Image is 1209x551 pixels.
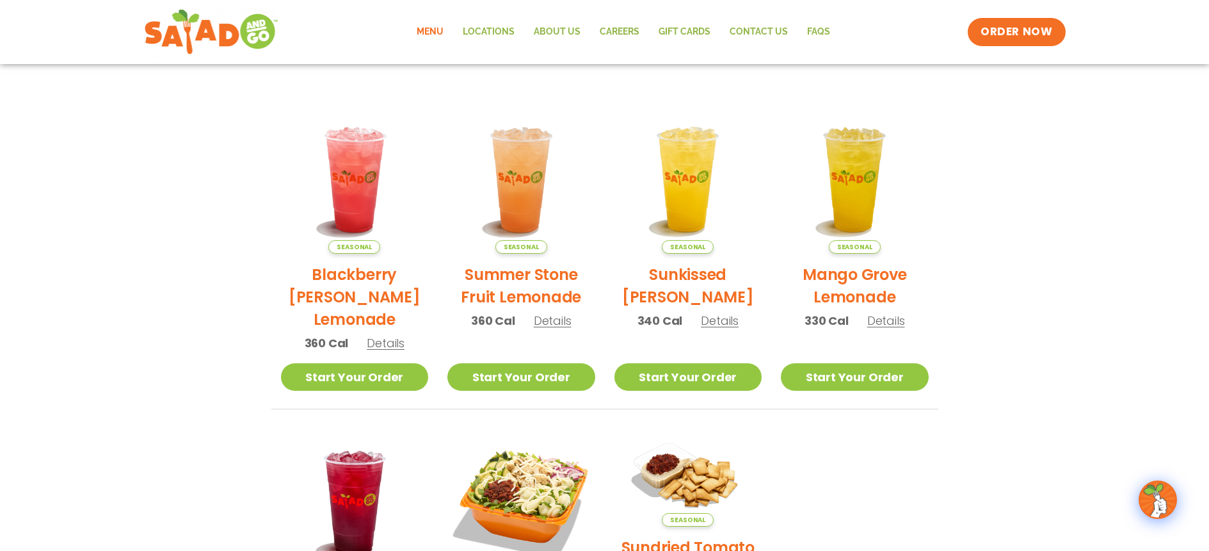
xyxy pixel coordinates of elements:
h2: Blackberry [PERSON_NAME] Lemonade [281,263,429,331]
h2: Sunkissed [PERSON_NAME] [614,263,762,308]
img: Product photo for Mango Grove Lemonade [781,106,929,254]
a: Contact Us [720,17,797,47]
span: ORDER NOW [981,24,1052,40]
span: Details [534,313,572,329]
img: Product photo for Sundried Tomato Hummus & Pita Chips [614,429,762,527]
span: Seasonal [328,240,380,254]
h2: Mango Grove Lemonade [781,263,929,308]
a: Careers [590,17,649,47]
nav: Menu [407,17,840,47]
a: Start Your Order [281,363,429,391]
img: wpChatIcon [1140,482,1176,518]
span: Details [701,313,739,329]
span: 360 Cal [471,312,515,329]
h2: Summer Stone Fruit Lemonade [447,263,595,308]
span: Seasonal [495,240,547,254]
span: Details [867,313,905,329]
a: Start Your Order [447,363,595,391]
img: new-SAG-logo-768×292 [144,6,279,58]
img: Product photo for Sunkissed Yuzu Lemonade [614,106,762,254]
span: Seasonal [829,240,881,254]
a: Start Your Order [781,363,929,391]
a: Locations [453,17,524,47]
img: Product photo for Summer Stone Fruit Lemonade [447,106,595,254]
span: Seasonal [662,240,714,254]
span: Details [367,335,404,351]
a: About Us [524,17,590,47]
a: Menu [407,17,453,47]
a: ORDER NOW [968,18,1065,46]
img: Product photo for Blackberry Bramble Lemonade [281,106,429,254]
a: GIFT CARDS [649,17,720,47]
a: FAQs [797,17,840,47]
a: Start Your Order [614,363,762,391]
span: 360 Cal [305,334,349,352]
span: 330 Cal [805,312,849,329]
span: 340 Cal [637,312,683,329]
span: Seasonal [662,513,714,527]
